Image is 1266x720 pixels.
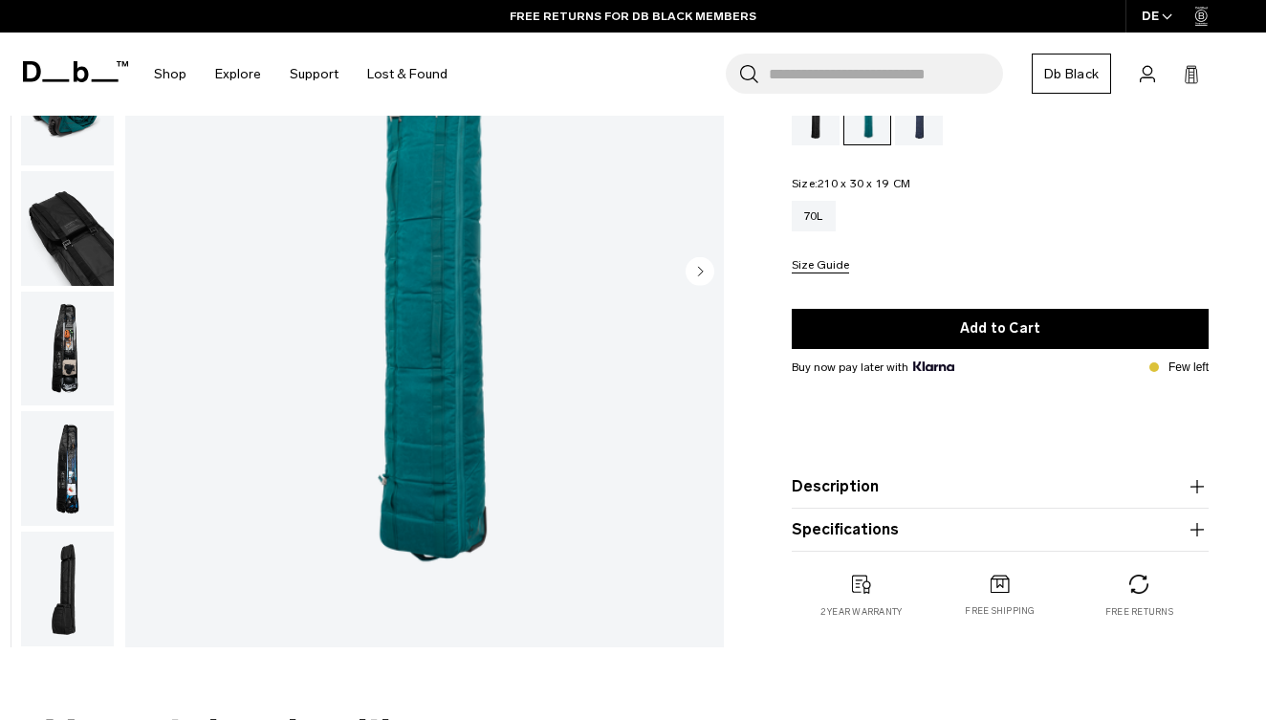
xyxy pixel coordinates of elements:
[792,359,954,376] span: Buy now pay later with
[154,40,186,108] a: Shop
[20,291,115,407] button: Snow Roller 70L Midnight Teal
[21,411,114,526] img: Snow Roller 70L Midnight Teal
[792,475,1209,498] button: Description
[367,40,447,108] a: Lost & Found
[20,531,115,647] button: Snow Roller 70L Midnight Teal
[965,605,1035,619] p: Free shipping
[1168,359,1209,376] p: Few left
[792,518,1209,541] button: Specifications
[913,361,954,371] img: {"height" => 20, "alt" => "Klarna"}
[215,40,261,108] a: Explore
[21,532,114,646] img: Snow Roller 70L Midnight Teal
[792,86,840,145] a: Black Out
[140,33,462,116] nav: Main Navigation
[818,177,910,190] span: 210 x 30 x 19 CM
[820,605,903,619] p: 2 year warranty
[792,201,836,231] a: 70L
[792,259,849,273] button: Size Guide
[1032,54,1111,94] a: Db Black
[20,410,115,527] button: Snow Roller 70L Midnight Teal
[510,8,756,25] a: FREE RETURNS FOR DB BLACK MEMBERS
[1105,605,1173,619] p: Free returns
[792,309,1209,349] button: Add to Cart
[895,86,943,145] a: Blue Hour
[686,257,714,290] button: Next slide
[21,292,114,406] img: Snow Roller 70L Midnight Teal
[21,171,114,286] img: Snow Roller 70L Midnight Teal
[792,178,910,189] legend: Size:
[20,170,115,287] button: Snow Roller 70L Midnight Teal
[843,86,891,145] a: Midnight Teal
[290,40,338,108] a: Support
